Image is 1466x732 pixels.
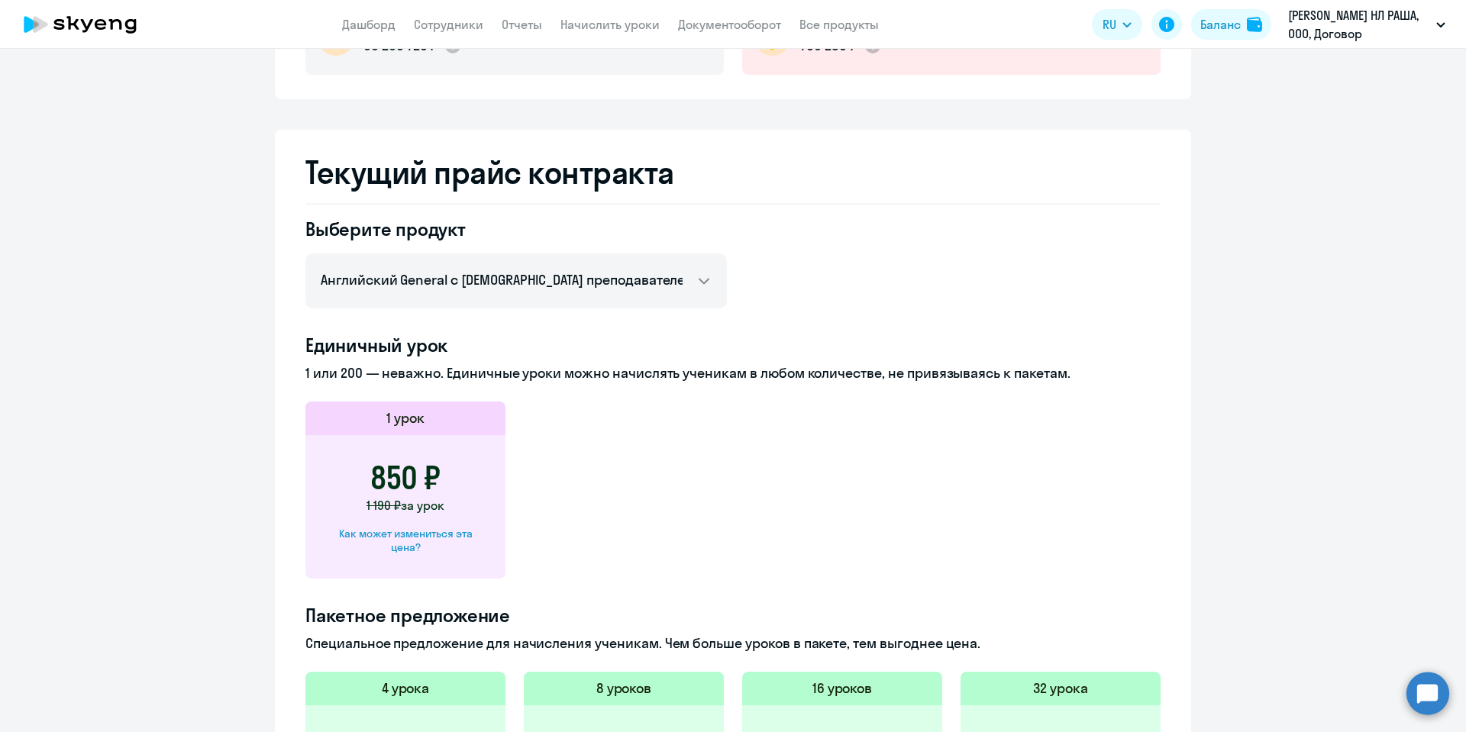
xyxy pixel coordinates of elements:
h5: 1 урок [386,408,425,428]
button: Балансbalance [1191,9,1271,40]
img: balance [1247,17,1262,32]
a: Сотрудники [414,17,483,32]
span: 1 190 ₽ [366,498,401,513]
p: Специальное предложение для начисления ученикам. Чем больше уроков в пакете, тем выгоднее цена. [305,634,1161,653]
a: Дашборд [342,17,396,32]
a: Начислить уроки [560,17,660,32]
h3: 850 ₽ [370,460,441,496]
h4: Единичный урок [305,333,1161,357]
h4: Пакетное предложение [305,603,1161,627]
p: [PERSON_NAME] НЛ РАША, ООО, Договор постоплата [1288,6,1430,43]
a: Отчеты [502,17,542,32]
a: Все продукты [799,17,879,32]
button: RU [1092,9,1142,40]
button: [PERSON_NAME] НЛ РАША, ООО, Договор постоплата [1280,6,1453,43]
div: Баланс [1200,15,1241,34]
h5: 32 урока [1033,679,1088,698]
h5: 8 уроков [596,679,652,698]
span: за урок [401,498,444,513]
span: RU [1103,15,1116,34]
div: Как может измениться эта цена? [330,527,481,554]
a: Документооборот [678,17,781,32]
h5: 16 уроков [812,679,873,698]
h5: 4 урока [382,679,430,698]
p: 1 или 200 — неважно. Единичные уроки можно начислять ученикам в любом количестве, не привязываясь... [305,363,1161,383]
h4: Выберите продукт [305,217,727,241]
h2: Текущий прайс контракта [305,154,1161,191]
